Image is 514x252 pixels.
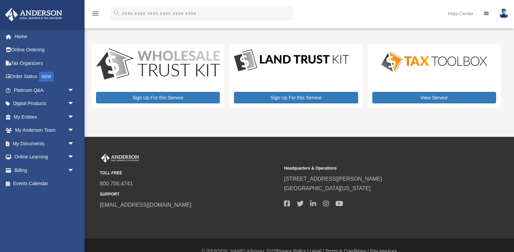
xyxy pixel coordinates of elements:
[39,72,54,82] div: NEW
[284,176,382,182] a: [STREET_ADDRESS][PERSON_NAME]
[113,9,120,17] i: search
[100,191,279,198] small: SUPPORT
[5,124,85,137] a: My Anderson Teamarrow_drop_down
[91,9,99,18] i: menu
[3,8,64,21] img: Anderson Advisors Platinum Portal
[68,97,81,111] span: arrow_drop_down
[91,12,99,18] a: menu
[68,137,81,151] span: arrow_drop_down
[100,181,133,186] a: 800.706.4741
[5,83,85,97] a: Platinum Q&Aarrow_drop_down
[5,110,85,124] a: My Entitiesarrow_drop_down
[5,150,85,164] a: Online Learningarrow_drop_down
[5,177,85,191] a: Events Calendar
[284,165,464,172] small: Headquarters & Operations
[284,185,371,191] a: [GEOGRAPHIC_DATA][US_STATE]
[68,110,81,124] span: arrow_drop_down
[100,202,191,208] a: [EMAIL_ADDRESS][DOMAIN_NAME]
[5,56,85,70] a: Tax Organizers
[96,48,220,81] img: WS-Trust-Kit-lgo-1.jpg
[234,48,349,73] img: LandTrust_lgo-1.jpg
[5,137,85,150] a: My Documentsarrow_drop_down
[5,163,85,177] a: Billingarrow_drop_down
[96,92,220,103] a: Sign Up For this Service
[100,154,140,162] img: Anderson Advisors Platinum Portal
[100,170,279,177] small: TOLL FREE
[68,163,81,177] span: arrow_drop_down
[234,92,358,103] a: Sign Up For this Service
[5,97,81,110] a: Digital Productsarrow_drop_down
[5,70,85,84] a: Order StatusNEW
[499,8,509,18] img: User Pic
[5,30,85,43] a: Home
[5,43,85,57] a: Online Ordering
[68,150,81,164] span: arrow_drop_down
[68,83,81,97] span: arrow_drop_down
[372,92,496,103] a: View Service
[68,124,81,137] span: arrow_drop_down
